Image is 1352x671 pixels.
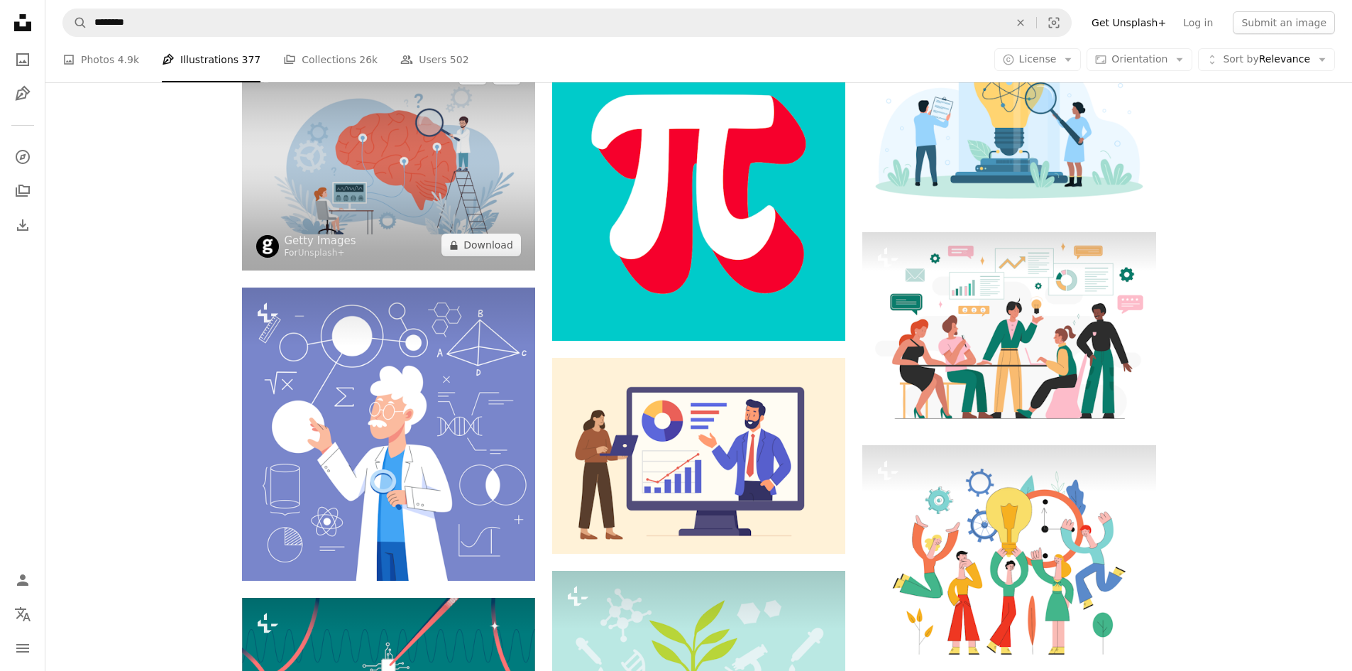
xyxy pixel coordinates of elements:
[1233,11,1335,34] button: Submit an image
[242,153,535,165] a: Neurologists or neuroscientists study human brain, flat cartoon vector illustration isolated on w...
[9,45,37,74] a: Photos
[1111,53,1167,65] span: Orientation
[1223,53,1310,67] span: Relevance
[63,9,87,36] button: Search Unsplash
[441,234,521,256] button: Download
[1223,53,1258,65] span: Sort by
[552,48,845,341] img: A colorful pi symbol on a turquoise background.
[1037,9,1071,36] button: Visual search
[118,52,139,67] span: 4.9k
[242,427,535,440] a: A man in a lab coat holding a magnifying glass
[298,248,345,258] a: Unsplash+
[9,177,37,205] a: Collections
[285,248,356,259] div: For
[9,566,37,594] a: Log in / Sign up
[9,9,37,40] a: Home — Unsplash
[9,80,37,108] a: Illustrations
[62,37,139,82] a: Photos 4.9k
[552,187,845,200] a: A colorful pi symbol on a turquoise background.
[256,235,279,258] img: Go to Getty Images's profile
[9,634,37,662] button: Menu
[1005,9,1036,36] button: Clear
[9,143,37,171] a: Explore
[552,449,845,462] a: Woman with laptop watches man present charts on screen
[862,232,1155,428] img: Team of business people meeting at table for project management, discussion and cooperation. Empl...
[242,288,535,581] img: A man in a lab coat holding a magnifying glass
[862,324,1155,337] a: Team of business people meeting at table for project management, discussion and cooperation. Empl...
[862,556,1155,569] a: Vector business people meeting, developing business plan, brainstorming. Male, female creative ch...
[1087,48,1192,71] button: Orientation
[242,48,535,271] img: Neurologists or neuroscientists study human brain, flat cartoon vector illustration isolated on w...
[359,52,378,67] span: 26k
[1198,48,1335,71] button: Sort byRelevance
[1175,11,1221,34] a: Log in
[9,600,37,628] button: Language
[552,358,845,553] img: Woman with laptop watches man present charts on screen
[9,211,37,239] a: Download History
[1083,11,1175,34] a: Get Unsplash+
[400,37,468,82] a: Users 502
[450,52,469,67] span: 502
[283,37,378,82] a: Collections 26k
[1019,53,1057,65] span: License
[62,9,1072,37] form: Find visuals sitewide
[285,234,356,248] a: Getty Images
[994,48,1082,71] button: License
